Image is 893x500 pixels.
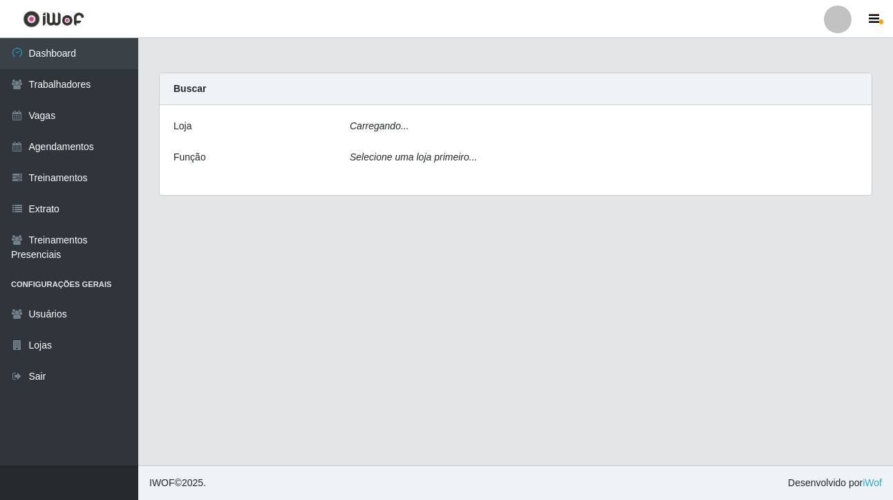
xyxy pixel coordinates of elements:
[173,150,206,165] label: Função
[173,83,206,94] strong: Buscar
[149,477,175,488] span: IWOF
[173,119,191,133] label: Loja
[350,151,477,163] i: Selecione uma loja primeiro...
[23,10,84,28] img: CoreUI Logo
[149,476,206,490] span: © 2025 .
[863,477,882,488] a: iWof
[788,476,882,490] span: Desenvolvido por
[350,120,409,131] i: Carregando...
